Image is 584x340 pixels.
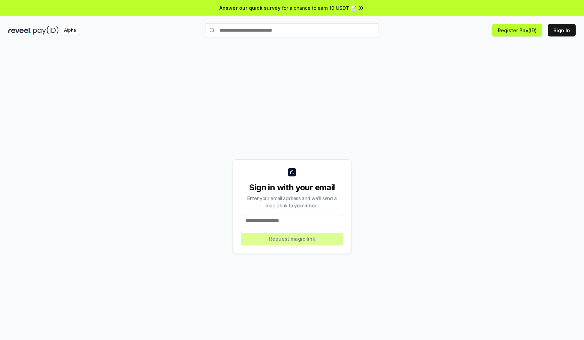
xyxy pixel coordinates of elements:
span: for a chance to earn 10 USDT 📝 [282,4,356,11]
img: pay_id [33,26,59,35]
button: Sign In [548,24,576,36]
img: logo_small [288,168,296,176]
img: reveel_dark [8,26,32,35]
div: Sign in with your email [241,182,343,193]
div: Enter your email address and we’ll send a magic link to your inbox. [241,194,343,209]
button: Register Pay(ID) [492,24,542,36]
div: Alpha [60,26,80,35]
span: Answer our quick survey [219,4,281,11]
